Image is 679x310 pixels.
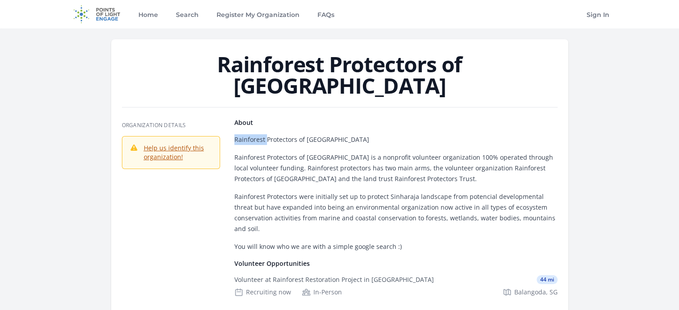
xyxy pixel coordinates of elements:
div: Recruiting now [234,288,291,297]
div: In-Person [302,288,342,297]
p: Rainforest Protectors were initially set up to protect Sinharaja landscape from potencial develop... [234,191,558,234]
p: Rainforest Protectors of [GEOGRAPHIC_DATA] [234,134,558,145]
div: Volunteer at Rainforest Restoration Project in [GEOGRAPHIC_DATA] [234,275,434,284]
span: Balangoda, SG [514,288,558,297]
a: Volunteer at Rainforest Restoration Project in [GEOGRAPHIC_DATA] 44 mi Recruiting now In-Person B... [231,268,561,304]
h4: Volunteer Opportunities [234,259,558,268]
p: You will know who we are with a simple google search :) [234,241,558,252]
h1: Rainforest Protectors of [GEOGRAPHIC_DATA] [122,54,558,96]
h4: About [234,118,558,127]
span: 44 mi [537,275,558,284]
h3: Organization Details [122,122,220,129]
p: Rainforest Protectors of [GEOGRAPHIC_DATA] is a nonprofit volunteer organization 100% operated th... [234,152,558,184]
a: Help us identify this organization! [144,144,204,161]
